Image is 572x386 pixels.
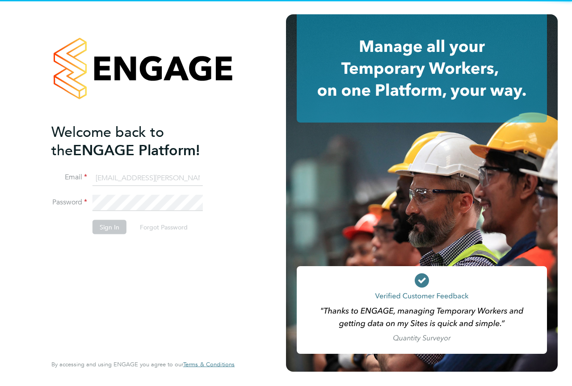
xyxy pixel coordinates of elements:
button: Forgot Password [133,220,195,234]
label: Password [51,198,87,207]
span: Terms & Conditions [183,361,235,368]
input: Enter your work email... [93,170,203,186]
a: Terms & Conditions [183,361,235,368]
label: Email [51,173,87,182]
button: Sign In [93,220,126,234]
h2: ENGAGE Platform! [51,123,226,159]
span: By accessing and using ENGAGE you agree to our [51,361,235,368]
span: Welcome back to the [51,123,164,159]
